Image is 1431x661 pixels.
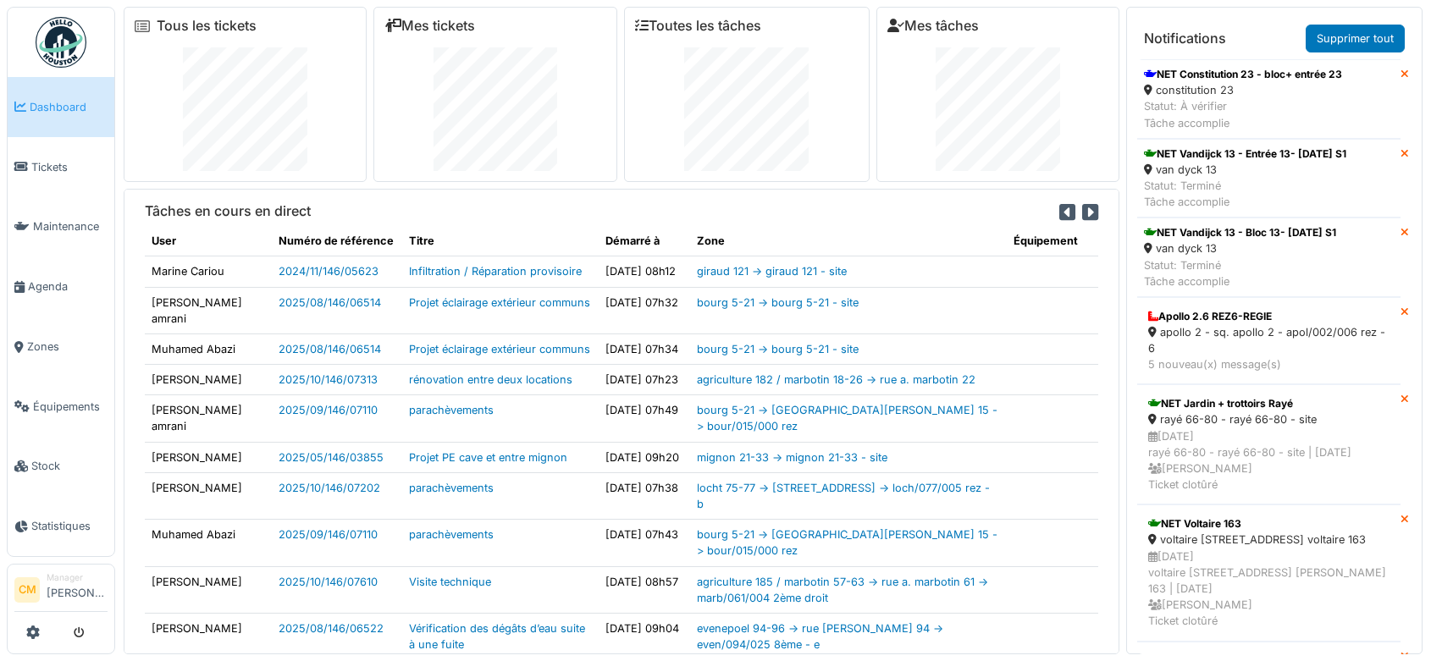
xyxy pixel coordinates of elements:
[272,226,402,256] th: Numéro de référence
[279,482,380,494] a: 2025/10/146/07202
[1137,504,1401,641] a: NET Voltaire 163 voltaire [STREET_ADDRESS] voltaire 163 [DATE]voltaire [STREET_ADDRESS] [PERSON_N...
[887,18,979,34] a: Mes tâches
[279,528,378,541] a: 2025/09/146/07110
[1144,178,1346,210] div: Statut: Terminé Tâche accomplie
[145,365,272,395] td: [PERSON_NAME]
[28,278,108,295] span: Agenda
[1148,532,1390,548] div: voltaire [STREET_ADDRESS] voltaire 163
[33,399,108,415] span: Équipements
[279,373,378,386] a: 2025/10/146/07313
[30,99,108,115] span: Dashboard
[1137,384,1401,504] a: NET Jardin + trottoirs Rayé rayé 66-80 - rayé 66-80 - site [DATE]rayé 66-80 - rayé 66-80 - site |...
[8,496,114,556] a: Statistiques
[402,226,599,256] th: Titre
[1137,297,1401,385] a: Apollo 2.6 REZ6-REGIE apollo 2 - sq. apollo 2 - apol/002/006 rez - 6 5 nouveau(x) message(s)
[409,576,491,588] a: Visite technique
[1144,240,1336,256] div: van dyck 13
[635,18,761,34] a: Toutes les tâches
[27,339,108,355] span: Zones
[1144,257,1336,289] div: Statut: Terminé Tâche accomplie
[8,377,114,437] a: Équipements
[1144,30,1226,47] h6: Notifications
[145,287,272,333] td: [PERSON_NAME] amrani
[409,265,582,278] a: Infiltration / Réparation provisoire
[1144,82,1342,98] div: constitution 23
[1144,146,1346,162] div: NET Vandijck 13 - Entrée 13- [DATE] S1
[8,256,114,317] a: Agenda
[409,482,494,494] a: parachèvements
[1148,516,1390,532] div: NET Voltaire 163
[599,365,690,395] td: [DATE] 07h23
[145,442,272,472] td: [PERSON_NAME]
[14,577,40,603] li: CM
[1137,59,1401,139] a: NET Constitution 23 - bloc+ entrée 23 constitution 23 Statut: À vérifierTâche accomplie
[409,528,494,541] a: parachèvements
[697,404,997,432] a: bourg 5-21 -> [GEOGRAPHIC_DATA][PERSON_NAME] 15 -> bour/015/000 rez
[409,343,590,355] a: Projet éclairage extérieur communs
[8,317,114,377] a: Zones
[1148,324,1390,356] div: apollo 2 - sq. apollo 2 - apol/002/006 rez - 6
[409,451,567,464] a: Projet PE cave et entre mignon
[1137,218,1401,297] a: NET Vandijck 13 - Bloc 13- [DATE] S1 van dyck 13 Statut: TerminéTâche accomplie
[1148,548,1390,630] div: [DATE] voltaire [STREET_ADDRESS] [PERSON_NAME] 163 | [DATE] [PERSON_NAME] Ticket clotûré
[697,528,997,557] a: bourg 5-21 -> [GEOGRAPHIC_DATA][PERSON_NAME] 15 -> bour/015/000 rez
[1306,25,1405,52] a: Supprimer tout
[1148,411,1390,427] div: rayé 66-80 - rayé 66-80 - site
[8,197,114,257] a: Maintenance
[36,17,86,68] img: Badge_color-CXgf-gQk.svg
[690,226,1007,256] th: Zone
[31,458,108,474] span: Stock
[279,622,384,635] a: 2025/08/146/06522
[599,256,690,287] td: [DATE] 08h12
[1148,396,1390,411] div: NET Jardin + trottoirs Rayé
[279,576,378,588] a: 2025/10/146/07610
[33,218,108,234] span: Maintenance
[145,256,272,287] td: Marine Cariou
[47,571,108,608] li: [PERSON_NAME]
[14,571,108,612] a: CM Manager[PERSON_NAME]
[8,437,114,497] a: Stock
[1144,67,1342,82] div: NET Constitution 23 - bloc+ entrée 23
[697,296,859,309] a: bourg 5-21 -> bourg 5-21 - site
[145,333,272,364] td: Muhamed Abazi
[145,203,311,219] h6: Tâches en cours en direct
[279,404,378,416] a: 2025/09/146/07110
[1144,225,1336,240] div: NET Vandijck 13 - Bloc 13- [DATE] S1
[157,18,257,34] a: Tous les tickets
[599,520,690,566] td: [DATE] 07h43
[1148,428,1390,493] div: [DATE] rayé 66-80 - rayé 66-80 - site | [DATE] [PERSON_NAME] Ticket clotûré
[8,77,114,137] a: Dashboard
[1137,139,1401,218] a: NET Vandijck 13 - Entrée 13- [DATE] S1 van dyck 13 Statut: TerminéTâche accomplie
[145,520,272,566] td: Muhamed Abazi
[31,159,108,175] span: Tickets
[31,518,108,534] span: Statistiques
[697,622,943,651] a: evenepoel 94-96 -> rue [PERSON_NAME] 94 -> even/094/025 8ème - e
[599,613,690,659] td: [DATE] 09h04
[279,343,381,355] a: 2025/08/146/06514
[1148,356,1390,372] div: 5 nouveau(x) message(s)
[279,296,381,309] a: 2025/08/146/06514
[1007,226,1098,256] th: Équipement
[599,472,690,519] td: [DATE] 07h38
[697,343,859,355] a: bourg 5-21 -> bourg 5-21 - site
[145,395,272,442] td: [PERSON_NAME] amrani
[697,576,988,604] a: agriculture 185 / marbotin 57-63 -> rue a. marbotin 61 -> marb/061/004 2ème droit
[599,442,690,472] td: [DATE] 09h20
[8,137,114,197] a: Tickets
[697,482,990,510] a: locht 75-77 -> [STREET_ADDRESS] -> loch/077/005 rez - b
[1144,162,1346,178] div: van dyck 13
[1144,98,1342,130] div: Statut: À vérifier Tâche accomplie
[599,566,690,613] td: [DATE] 08h57
[152,234,176,247] span: translation missing: fr.shared.user
[409,296,590,309] a: Projet éclairage extérieur communs
[279,265,378,278] a: 2024/11/146/05623
[1148,309,1390,324] div: Apollo 2.6 REZ6-REGIE
[599,287,690,333] td: [DATE] 07h32
[409,404,494,416] a: parachèvements
[599,395,690,442] td: [DATE] 07h49
[599,333,690,364] td: [DATE] 07h34
[145,472,272,519] td: [PERSON_NAME]
[697,373,975,386] a: agriculture 182 / marbotin 18-26 -> rue a. marbotin 22
[145,613,272,659] td: [PERSON_NAME]
[599,226,690,256] th: Démarré à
